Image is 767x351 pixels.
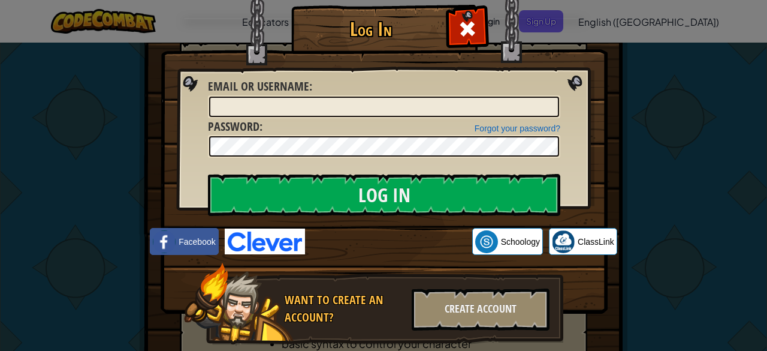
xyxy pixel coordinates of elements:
span: ClassLink [578,236,614,248]
a: Forgot your password? [475,124,560,133]
input: Log In [208,174,560,216]
span: Email or Username [208,78,309,94]
span: Schoology [501,236,540,248]
img: schoology.png [475,230,498,253]
img: classlink-logo-small.png [552,230,575,253]
img: facebook_small.png [153,230,176,253]
label: : [208,78,312,95]
span: Password [208,118,259,134]
iframe: Sign in with Google Button [305,229,472,255]
span: Facebook [179,236,215,248]
h1: Log In [294,19,447,40]
div: Create Account [412,289,549,331]
label: : [208,118,262,136]
div: Want to create an account? [285,292,404,326]
img: clever-logo-blue.png [225,229,305,254]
